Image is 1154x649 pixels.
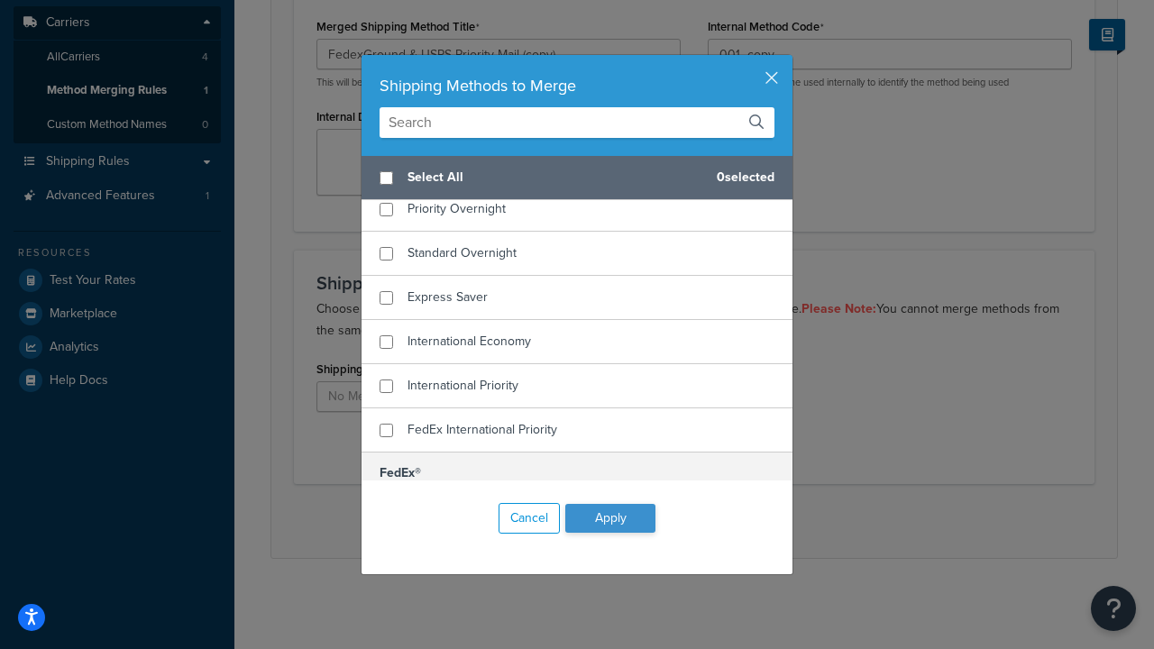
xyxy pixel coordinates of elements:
div: 0 selected [362,156,792,200]
span: FedEx International Priority [408,420,557,439]
span: International Priority [408,376,518,395]
button: Cancel [499,503,560,534]
span: International Economy [408,332,531,351]
span: Select All [408,165,702,190]
span: Standard Overnight [408,243,517,262]
div: Shipping Methods to Merge [380,73,774,98]
span: Express Saver [408,288,488,306]
span: Priority Overnight [408,199,506,218]
input: Search [380,107,774,138]
button: Apply [565,504,655,533]
h5: FedEx® [362,452,792,494]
